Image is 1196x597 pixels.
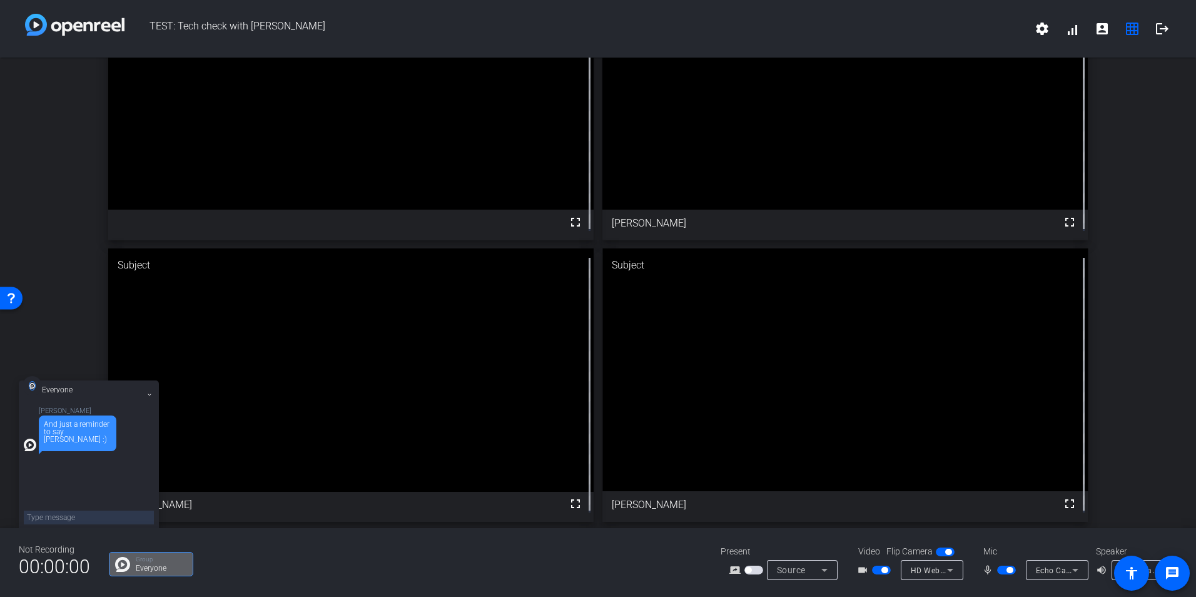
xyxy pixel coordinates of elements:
mat-icon: fullscreen [568,496,583,511]
mat-icon: mic_none [982,563,997,578]
span: 00:00:00 [19,551,90,582]
div: Present [721,545,846,558]
span: HD Webcam eMeet C960 (328f:006d) [911,565,1047,575]
p: Everyone [136,564,186,572]
div: Subject [602,248,1088,282]
mat-icon: account_box [1095,21,1110,36]
mat-icon: videocam_outline [857,563,872,578]
span: TEST: Tech check with [PERSON_NAME] [124,14,1027,44]
p: Group [136,556,186,563]
mat-icon: fullscreen [568,215,583,230]
span: Flip Camera [886,545,933,558]
mat-icon: message [1165,566,1180,581]
button: signal_cellular_alt [1057,14,1087,44]
div: Mic [971,545,1096,558]
mat-icon: volume_up [1096,563,1111,578]
span: Source [777,565,806,575]
mat-icon: fullscreen [1062,496,1077,511]
div: Speaker [1096,545,1171,558]
img: white-gradient.svg [25,14,124,36]
mat-icon: fullscreen [1062,215,1077,230]
h3: Everyone [42,387,93,393]
span: Video [858,545,880,558]
div: And just a reminder to say [PERSON_NAME] :) [44,421,111,443]
img: all-white.svg [29,381,36,390]
mat-icon: settings [1035,21,1050,36]
div: Subject [108,248,594,282]
img: Chat Icon [115,557,130,572]
div: Not Recording [19,543,90,556]
mat-icon: screen_share_outline [729,563,744,578]
mat-icon: grid_on [1125,21,1140,36]
mat-icon: logout [1155,21,1170,36]
p: [PERSON_NAME] [39,407,116,414]
img: all-white.svg [24,439,36,451]
mat-icon: accessibility [1124,566,1139,581]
